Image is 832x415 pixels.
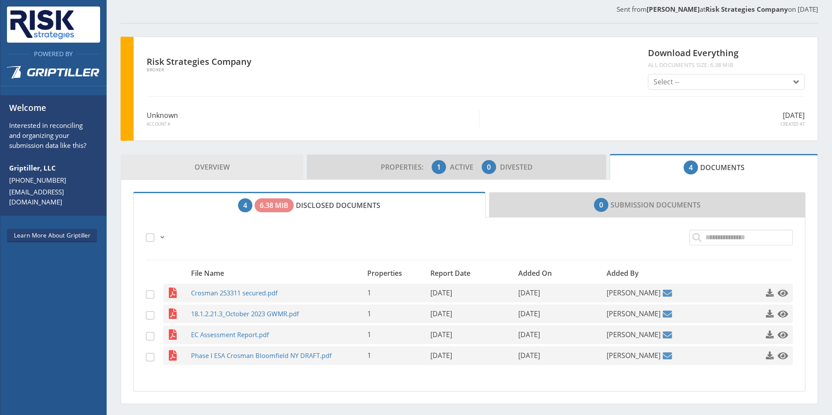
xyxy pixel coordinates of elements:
span: [PERSON_NAME] [607,325,661,344]
span: 6.38 MiB [260,200,289,211]
span: 0 [487,162,491,172]
span: [PERSON_NAME] [607,305,661,323]
a: Click to preview this file [775,285,786,301]
div: File Name [188,267,365,279]
span: Powered By [30,50,77,58]
span: 1 [437,162,441,172]
span: [DATE] [430,288,452,298]
span: Account # [147,121,473,127]
img: Risk Strategies Company [7,7,77,43]
a: Click to preview this file [775,327,786,342]
strong: [PERSON_NAME] [647,5,700,13]
strong: Risk Strategies Company [705,5,788,13]
span: Crosman 253311 secured.pdf [191,284,343,302]
span: 4 [243,200,247,211]
span: 4 [689,162,693,173]
span: [DATE] [430,330,452,339]
span: Divested [500,162,533,172]
span: Active [450,162,480,172]
span: Select -- [654,77,679,87]
h6: Welcome [9,102,94,121]
strong: Griptiller, LLC [9,164,56,172]
span: 1 [367,309,371,318]
a: [PHONE_NUMBER] [9,175,94,185]
span: [DATE] [518,288,540,298]
button: Select -- [648,74,805,90]
p: Interested in reconciling and organizing your submission data like this? [9,120,94,152]
span: 1 [367,351,371,360]
a: Submission Documents [489,192,806,218]
span: 1 [367,288,371,298]
a: Click to preview this file [775,306,786,321]
div: Added By [604,267,730,279]
div: [DATE] [480,110,805,127]
span: 18.1.2.21.3_October 2023 GWMR.pdf [191,305,343,323]
a: Disclosed Documents [133,192,486,218]
a: Learn More About Griptiller [7,229,97,242]
a: [EMAIL_ADDRESS][DOMAIN_NAME] [9,187,94,207]
span: [DATE] [518,330,540,339]
span: Properties: [381,162,430,172]
span: Phase I ESA Crosman Bloomfield NY DRAFT.pdf [191,346,343,365]
a: Click to preview this file [775,348,786,363]
span: Broker [147,67,303,72]
span: [DATE] [518,351,540,360]
span: 0 [599,200,603,210]
span: Documents [684,159,745,176]
a: Griptiller [0,59,107,91]
span: [DATE] [430,309,452,318]
span: [DATE] [430,351,452,360]
div: Properties [365,267,428,279]
span: All documents size: 6.38 MiB [648,61,805,68]
span: Overview [195,158,230,176]
span: [PERSON_NAME] [607,284,661,302]
span: 1 [367,330,371,339]
div: Unknown [147,110,480,127]
span: Created At [486,121,805,127]
span: EC Assessment Report.pdf [191,325,343,344]
div: Added On [516,267,604,279]
div: Report Date [428,267,516,279]
div: Risk Strategies Company [147,54,303,73]
span: [PERSON_NAME] [607,346,661,365]
span: [DATE] [518,309,540,318]
h4: Download Everything [648,46,805,69]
